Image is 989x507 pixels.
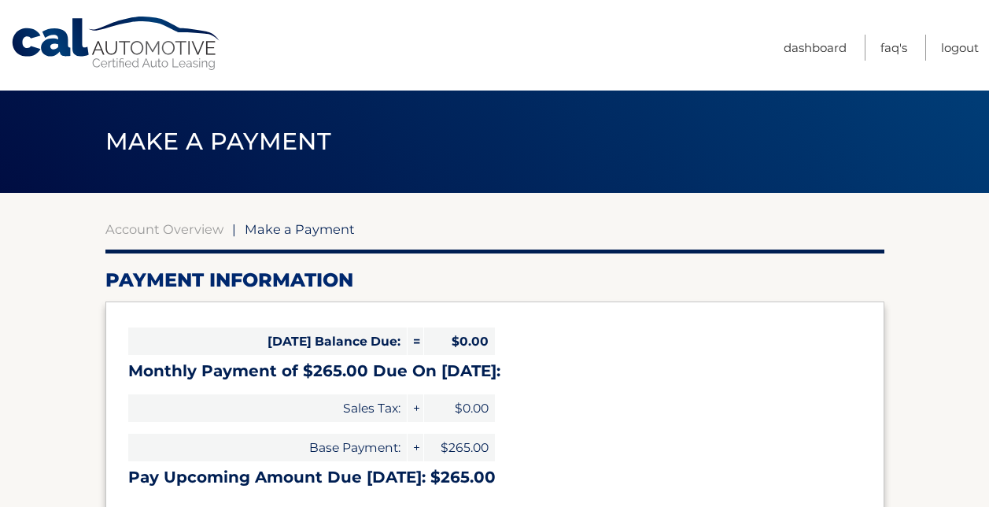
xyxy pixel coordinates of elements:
[10,16,223,72] a: Cal Automotive
[128,328,407,355] span: [DATE] Balance Due:
[128,361,862,381] h3: Monthly Payment of $265.00 Due On [DATE]:
[128,468,862,487] h3: Pay Upcoming Amount Due [DATE]: $265.00
[424,434,495,461] span: $265.00
[105,127,331,156] span: Make a Payment
[128,394,407,422] span: Sales Tax:
[408,394,423,422] span: +
[105,221,223,237] a: Account Overview
[408,328,423,355] span: =
[128,434,407,461] span: Base Payment:
[424,328,495,355] span: $0.00
[941,35,979,61] a: Logout
[424,394,495,422] span: $0.00
[232,221,236,237] span: |
[105,268,884,292] h2: Payment Information
[880,35,907,61] a: FAQ's
[784,35,847,61] a: Dashboard
[245,221,355,237] span: Make a Payment
[408,434,423,461] span: +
